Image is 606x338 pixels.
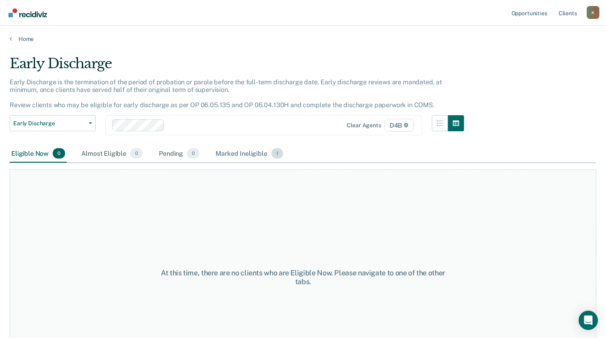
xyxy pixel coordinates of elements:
[10,145,67,163] div: Eligible Now0
[347,122,381,129] div: Clear agents
[587,6,600,19] button: Profile dropdown button
[53,148,65,159] span: 0
[13,120,86,127] span: Early Discharge
[579,311,598,330] div: Open Intercom Messenger
[10,78,442,109] p: Early Discharge is the termination of the period of probation or parole before the full-term disc...
[587,6,600,19] div: K
[214,145,285,163] div: Marked Ineligible1
[271,148,283,159] span: 1
[10,115,96,131] button: Early Discharge
[156,269,450,286] div: At this time, there are no clients who are Eligible Now. Please navigate to one of the other tabs.
[130,148,143,159] span: 0
[10,55,464,78] div: Early Discharge
[10,35,596,43] a: Home
[157,145,201,163] div: Pending0
[8,8,47,17] img: Recidiviz
[187,148,199,159] span: 0
[384,119,414,132] span: D4B
[80,145,144,163] div: Almost Eligible0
